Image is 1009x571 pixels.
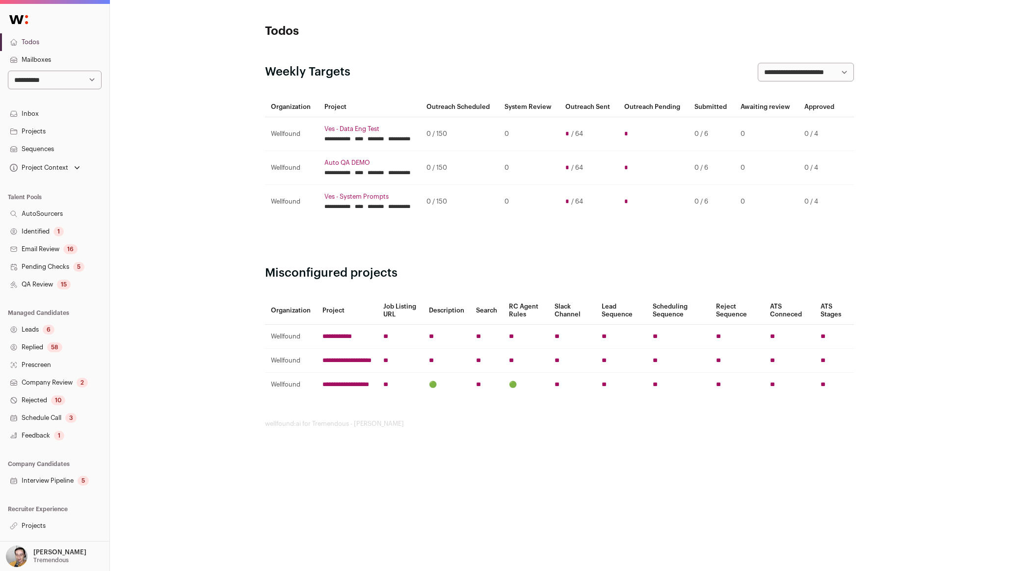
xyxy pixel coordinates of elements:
td: 0 / 6 [689,151,735,185]
td: 0 / 6 [689,117,735,151]
th: ATS Conneced [764,297,815,325]
div: 3 [65,413,77,423]
th: Lead Sequence [596,297,647,325]
a: Ves - Data Eng Test [324,125,415,133]
th: Reject Sequence [710,297,764,325]
td: 0 / 150 [421,117,499,151]
img: Wellfound [4,10,33,29]
td: 🟢 [503,373,549,397]
div: 6 [43,325,54,335]
td: Wellfound [265,117,319,151]
th: Description [423,297,470,325]
div: 58 [47,342,62,352]
td: 0 / 4 [798,117,842,151]
div: 1 [53,227,64,236]
button: Open dropdown [8,161,82,175]
td: Wellfound [265,325,317,349]
footer: wellfound:ai for Tremendous - [PERSON_NAME] [265,420,854,428]
th: System Review [499,97,560,117]
button: Open dropdown [4,545,88,567]
td: Wellfound [265,373,317,397]
img: 144000-medium_jpg [6,545,27,567]
td: 0 / 4 [798,185,842,219]
td: 0 / 150 [421,185,499,219]
a: Auto QA DEMO [324,159,415,167]
p: [PERSON_NAME] [33,548,86,556]
td: 0 / 150 [421,151,499,185]
div: Project Context [8,164,68,172]
th: Search [470,297,503,325]
th: Outreach Sent [559,97,618,117]
th: Outreach Scheduled [421,97,499,117]
div: 16 [63,244,78,254]
div: 1 [54,431,64,441]
div: 5 [73,262,84,272]
th: Outreach Pending [618,97,689,117]
th: Slack Channel [549,297,596,325]
td: 🟢 [423,373,470,397]
th: Organization [265,297,317,325]
td: 0 [499,151,560,185]
td: Wellfound [265,151,319,185]
td: 0 [499,185,560,219]
th: Submitted [689,97,735,117]
span: / 64 [571,198,583,206]
div: 5 [78,476,89,486]
th: Project [317,297,377,325]
td: 0 [499,117,560,151]
td: Wellfound [265,185,319,219]
h2: Weekly Targets [265,64,350,80]
span: / 64 [571,164,583,172]
div: 2 [77,378,88,388]
div: 10 [51,395,65,405]
th: Organization [265,97,319,117]
a: Ves - System Prompts [324,193,415,201]
th: Scheduling Sequence [647,297,710,325]
td: 0 / 6 [689,185,735,219]
div: 15 [57,280,71,289]
th: Project [319,97,421,117]
td: 0 / 4 [798,151,842,185]
h1: Todos [265,24,461,39]
td: 0 [735,185,798,219]
th: Job Listing URL [377,297,423,325]
td: 0 [735,117,798,151]
th: Awaiting review [735,97,798,117]
th: RC Agent Rules [503,297,549,325]
span: / 64 [571,130,583,138]
th: ATS Stages [815,297,854,325]
td: Wellfound [265,349,317,373]
th: Approved [798,97,842,117]
td: 0 [735,151,798,185]
p: Tremendous [33,556,69,564]
h2: Misconfigured projects [265,265,854,281]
